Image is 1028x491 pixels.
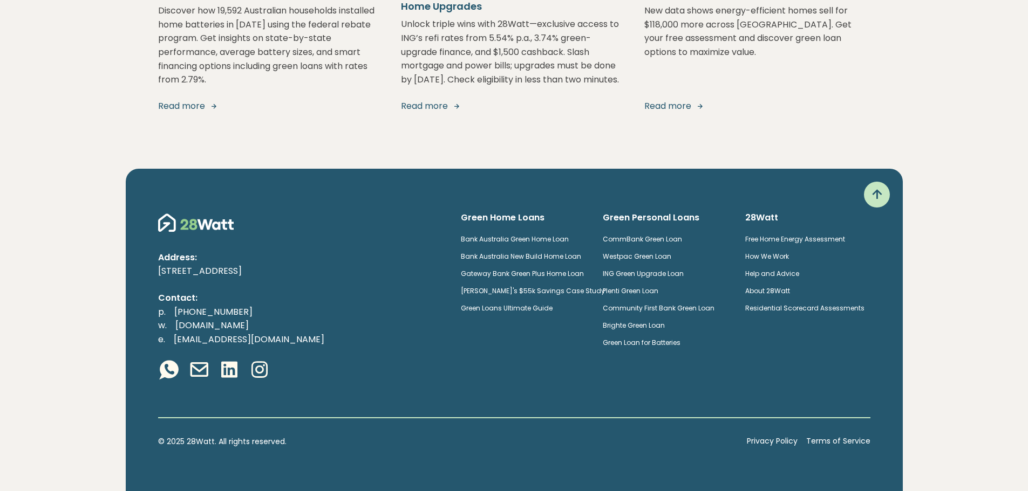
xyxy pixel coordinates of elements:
[401,17,627,86] p: Unlock triple wins with 28Watt—exclusive access to ING’s refi rates from 5.54% p.a., 3.74% green-...
[188,359,210,383] a: Email
[219,359,240,383] a: Linkedin
[603,303,714,313] a: Community First Bank Green Loan
[158,251,444,265] p: Address:
[603,321,665,330] a: Brighte Green Loan
[603,338,680,347] a: Green Loan for Batteries
[461,303,553,313] a: Green Loans Ultimate Guide
[603,269,684,278] a: ING Green Upgrade Loan
[745,234,845,244] a: Free Home Energy Assessment
[603,286,658,295] a: Plenti Green Loan
[461,234,569,244] a: Bank Australia Green Home Loan
[745,269,799,278] a: Help and Advice
[745,252,789,261] a: How We Work
[249,359,270,383] a: Instagram
[165,333,333,345] a: [EMAIL_ADDRESS][DOMAIN_NAME]
[158,306,166,318] span: p.
[461,212,586,224] h6: Green Home Loans
[158,264,444,278] p: [STREET_ADDRESS]
[158,212,234,233] img: 28Watt
[158,4,384,87] p: Discover how 19,592 Australian households installed home batteries in [DATE] using the federal re...
[401,100,627,113] a: Read more
[806,435,870,447] a: Terms of Service
[745,303,864,313] a: Residential Scorecard Assessments
[166,306,261,318] a: [PHONE_NUMBER]
[158,359,180,383] a: Whatsapp
[158,291,444,305] p: Contact:
[461,252,581,261] a: Bank Australia New Build Home Loan
[158,333,165,345] span: e.
[745,286,790,295] a: About 28Watt
[745,212,870,224] h6: 28Watt
[603,234,682,244] a: CommBank Green Loan
[158,435,738,447] p: © 2025 28Watt. All rights reserved.
[644,4,870,87] p: New data shows energy-efficient homes sell for $118,000 more across [GEOGRAPHIC_DATA]. Get your f...
[461,269,584,278] a: Gateway Bank Green Plus Home Loan
[644,100,870,113] a: Read more
[167,319,257,331] a: [DOMAIN_NAME]
[747,435,798,447] a: Privacy Policy
[158,100,384,113] a: Read more
[603,212,728,224] h6: Green Personal Loans
[158,319,167,331] span: w.
[461,286,605,295] a: [PERSON_NAME]'s $55k Savings Case Study
[603,252,671,261] a: Westpac Green Loan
